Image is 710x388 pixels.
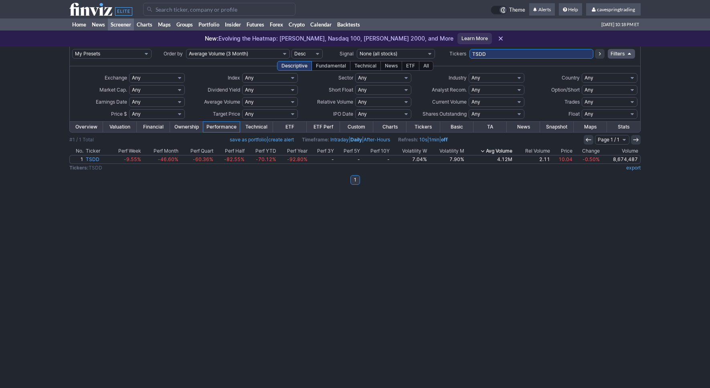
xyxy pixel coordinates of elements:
span: Industry [449,75,467,81]
a: Daily [350,137,362,143]
span: Float [568,111,580,117]
th: Perf 3Y [309,147,335,155]
th: Volatility M [428,147,465,155]
a: News [89,18,108,31]
div: News [380,61,402,71]
a: -60.36% [180,155,214,163]
div: Descriptive [277,61,312,71]
span: -60.36% [193,156,213,162]
span: cavespringtrading [597,6,635,12]
b: Timeframe: [302,137,329,143]
a: cavespringtrading [586,3,641,16]
a: Groups [174,18,196,31]
div: #1 / 1 Total [69,136,94,144]
a: Overview [70,122,103,132]
span: Order by [164,51,183,57]
a: 8,674,487 [601,155,640,163]
a: -70.12% [246,155,277,163]
a: Tickers [407,122,440,132]
a: - [361,155,391,163]
span: Analyst Recom. [432,87,467,93]
b: 1 [354,175,356,185]
th: Perf Month [142,147,180,155]
th: Volatility W [391,147,428,155]
a: save as portfolio [230,137,267,143]
span: | [230,136,294,144]
span: New: [205,35,218,42]
span: Country [562,75,580,81]
span: Index [228,75,240,81]
span: Short Float [329,87,353,93]
span: Tickers [449,51,466,57]
span: Current Volume [432,99,467,105]
span: -9.55% [124,156,141,162]
span: | | [302,136,390,144]
a: Portfolio [196,18,222,31]
span: -82.55% [224,156,245,162]
b: Tickers: [69,165,89,171]
a: Technical [240,122,273,132]
a: Charts [373,122,407,132]
span: Market Cap. [99,87,127,93]
a: 1min [429,137,439,143]
a: - [309,155,335,163]
a: -92.80% [277,155,309,163]
th: Perf Week [108,147,142,155]
span: Average Volume [204,99,240,105]
a: Help [559,3,582,16]
p: Evolving the Heatmap: [PERSON_NAME], Nasdaq 100, [PERSON_NAME] 2000, and More [205,35,453,43]
span: | | [398,136,448,144]
span: Trades [564,99,580,105]
a: Maps [155,18,174,31]
a: Backtests [334,18,363,31]
a: 2.11 [514,155,551,163]
span: -0.50% [583,156,600,162]
a: off [441,137,448,143]
th: Avg Volume [465,147,514,155]
span: IPO Date [333,111,353,117]
a: TA [473,122,507,132]
a: - [335,155,361,163]
span: Exchange [105,75,127,81]
span: Theme [509,6,525,14]
span: Relative Volume [317,99,353,105]
span: Dividend Yield [208,87,240,93]
a: Theme [491,6,525,14]
a: -82.55% [214,155,246,163]
a: After-Hours [364,137,390,143]
a: Futures [244,18,267,31]
a: ETF [273,122,306,132]
span: Signal [340,51,354,57]
span: Shares Outstanding [423,111,467,117]
a: 7.90% [428,155,465,163]
a: Screener [108,18,134,31]
a: ETF Perf [307,122,340,132]
span: 10.04 [558,156,572,162]
th: Perf 5Y [335,147,361,155]
a: Insider [222,18,244,31]
a: 1 [350,175,360,185]
a: Snapshot [540,122,573,132]
a: -0.50% [574,155,601,163]
th: Perf Quart [180,147,214,155]
span: -92.80% [287,156,307,162]
th: Volume [601,147,641,155]
span: Target Price [213,111,240,117]
a: Valuation [103,122,136,132]
a: Charts [134,18,155,31]
a: 1 [70,155,85,163]
a: -46.60% [142,155,180,163]
div: Technical [350,61,381,71]
a: 7.04% [391,155,428,163]
a: Intraday [330,137,349,143]
a: Home [69,18,89,31]
a: Financial [137,122,170,132]
th: Perf Year [277,147,309,155]
a: Crypto [286,18,307,31]
th: No. [69,147,85,155]
td: TSDD [69,164,466,172]
div: ETF [402,61,419,71]
th: Price [551,147,574,155]
span: Earnings Date [96,99,127,105]
a: Custom [340,122,373,132]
